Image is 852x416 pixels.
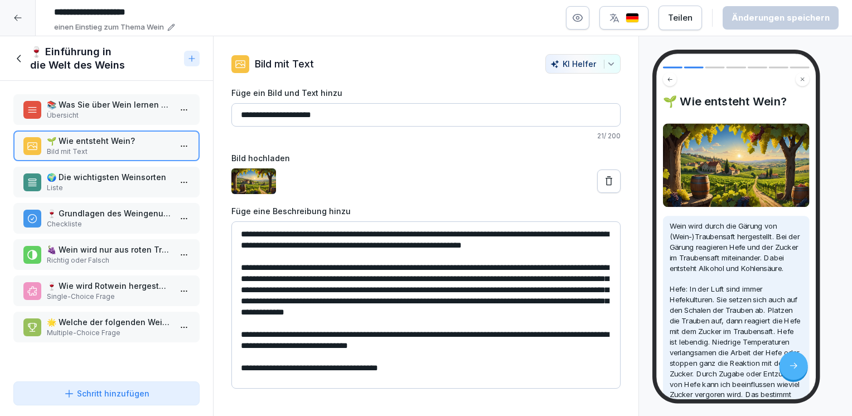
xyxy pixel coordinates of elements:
[663,94,810,108] h4: 🌱 Wie entsteht Wein?
[231,152,621,164] label: Bild hochladen
[255,56,314,71] p: Bild mit Text
[47,147,171,157] p: Bild mit Text
[30,45,180,72] h1: 🍷 Einführung in die Welt des Weins
[13,239,200,270] div: 🍇 Wein wird nur aus roten Trauben hergestellt.Richtig oder Falsch
[47,244,171,255] p: 🍇 Wein wird nur aus roten Trauben hergestellt.
[231,205,621,217] label: Füge eine Beschreibung hinzu
[723,6,839,30] button: Änderungen speichern
[663,123,810,207] img: Bild und Text Vorschau
[231,168,276,194] img: e0fvxnanigxxggldou6b4nea.png
[47,292,171,302] p: Single-Choice Frage
[668,12,693,24] div: Teilen
[626,13,639,23] img: de.svg
[732,12,830,24] div: Änderungen speichern
[13,167,200,197] div: 🌍 Die wichtigsten WeinsortenListe
[47,255,171,265] p: Richtig oder Falsch
[47,183,171,193] p: Liste
[54,22,164,33] p: einen Einstieg zum Thema Wein
[47,99,171,110] p: 📚 Was Sie über Wein lernen werden
[47,280,171,292] p: 🍷 Wie wird Rotwein hergestellt?
[659,6,702,30] button: Teilen
[545,54,621,74] button: KI Helfer
[47,110,171,120] p: Übersicht
[13,94,200,125] div: 📚 Was Sie über Wein lernen werdenÜbersicht
[47,207,171,219] p: 🍷 Grundlagen des Weingenusses
[13,130,200,161] div: 🌱 Wie entsteht Wein?Bild mit Text
[231,87,621,99] label: Füge ein Bild und Text hinzu
[47,328,171,338] p: Multiple-Choice Frage
[13,203,200,234] div: 🍷 Grundlagen des WeingenussesCheckliste
[13,381,200,405] button: Schritt hinzufügen
[231,131,621,141] p: 21 / 200
[550,59,616,69] div: KI Helfer
[13,312,200,342] div: 🌟 Welche der folgenden Weinsorten gibt es? (Mehrfachauswahl möglich)Multiple-Choice Frage
[13,275,200,306] div: 🍷 Wie wird Rotwein hergestellt?Single-Choice Frage
[47,171,171,183] p: 🌍 Die wichtigsten Weinsorten
[47,135,171,147] p: 🌱 Wie entsteht Wein?
[64,388,149,399] div: Schritt hinzufügen
[47,316,171,328] p: 🌟 Welche der folgenden Weinsorten gibt es? (Mehrfachauswahl möglich)
[47,219,171,229] p: Checkliste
